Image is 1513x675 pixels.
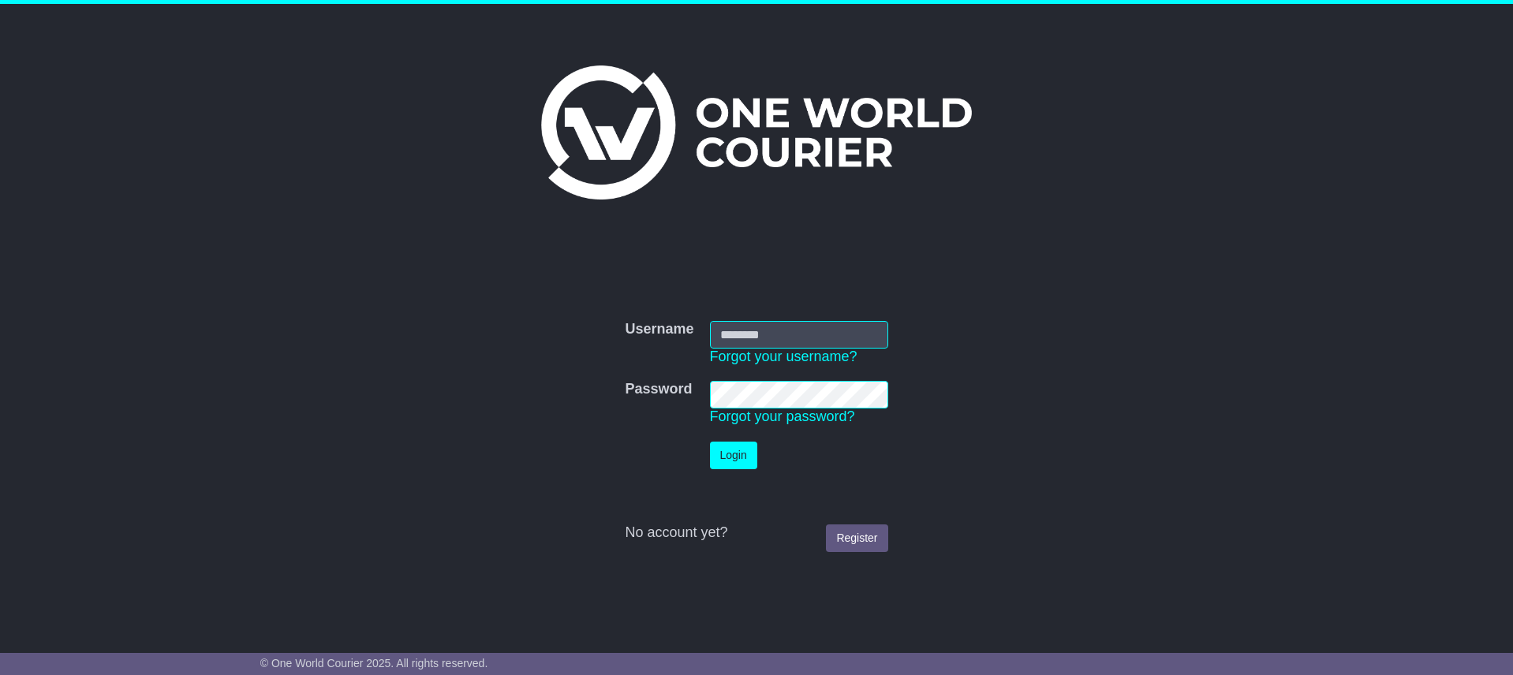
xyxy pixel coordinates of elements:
div: No account yet? [625,524,887,542]
label: Username [625,321,693,338]
a: Forgot your username? [710,349,857,364]
span: © One World Courier 2025. All rights reserved. [260,657,488,669]
img: One World [541,65,972,200]
a: Register [826,524,887,552]
a: Forgot your password? [710,408,855,424]
button: Login [710,442,757,469]
label: Password [625,381,692,398]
